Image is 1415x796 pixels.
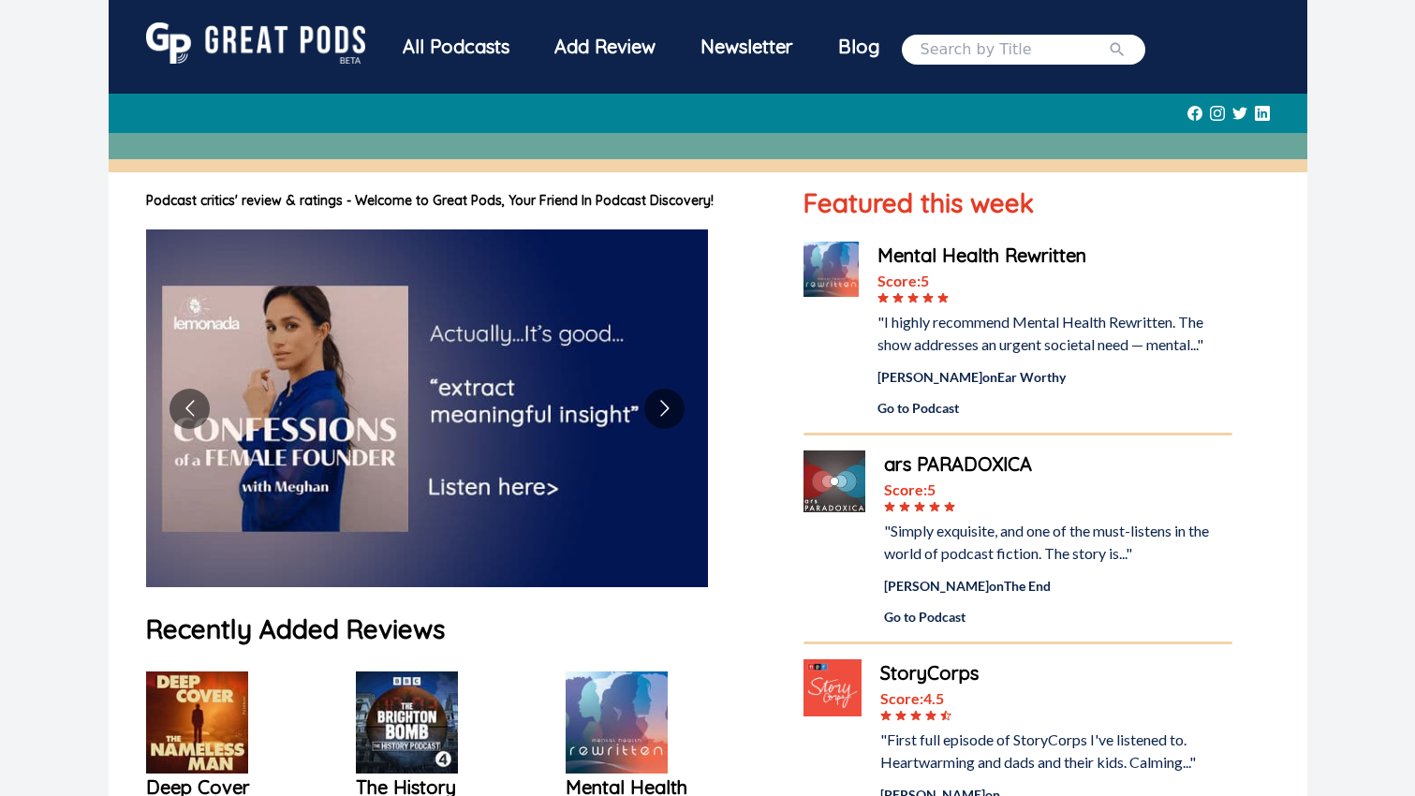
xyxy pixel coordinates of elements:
[532,22,678,71] a: Add Review
[877,398,1231,418] a: Go to Podcast
[678,22,816,71] div: Newsletter
[816,22,902,71] a: Blog
[880,687,1232,710] div: Score: 4.5
[803,659,861,716] img: StoryCorps
[146,671,248,774] img: Deep Cover
[884,450,1231,479] a: ars PARADOXICA
[566,671,668,774] img: Mental Health Rewritten
[170,389,210,429] button: Go to previous slide
[644,389,685,429] button: Go to next slide
[380,22,532,71] div: All Podcasts
[146,610,767,649] h1: Recently Added Reviews
[884,520,1231,565] div: "Simply exquisite, and one of the must-listens in the world of podcast fiction. The story is..."
[356,671,458,774] img: The History Podcast
[146,22,365,64] img: GreatPods
[146,229,708,587] img: image
[146,191,767,211] h1: Podcast critics' review & ratings - Welcome to Great Pods, Your Friend In Podcast Discovery!
[877,367,1231,387] div: [PERSON_NAME] on Ear Worthy
[880,659,1232,687] a: StoryCorps
[880,729,1232,774] div: "First full episode of StoryCorps I've listened to. Heartwarming and dads and their kids. Calming...
[884,607,1231,626] a: Go to Podcast
[884,479,1231,501] div: Score: 5
[877,270,1231,292] div: Score: 5
[803,184,1231,223] h1: Featured this week
[877,242,1231,270] a: Mental Health Rewritten
[803,242,859,297] img: Mental Health Rewritten
[803,450,865,512] img: ars PARADOXICA
[678,22,816,76] a: Newsletter
[921,38,1108,61] input: Search by Title
[877,311,1231,356] div: "I highly recommend Mental Health Rewritten. The show addresses an urgent societal need — mental..."
[380,22,532,76] a: All Podcasts
[884,576,1231,596] div: [PERSON_NAME] on The End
